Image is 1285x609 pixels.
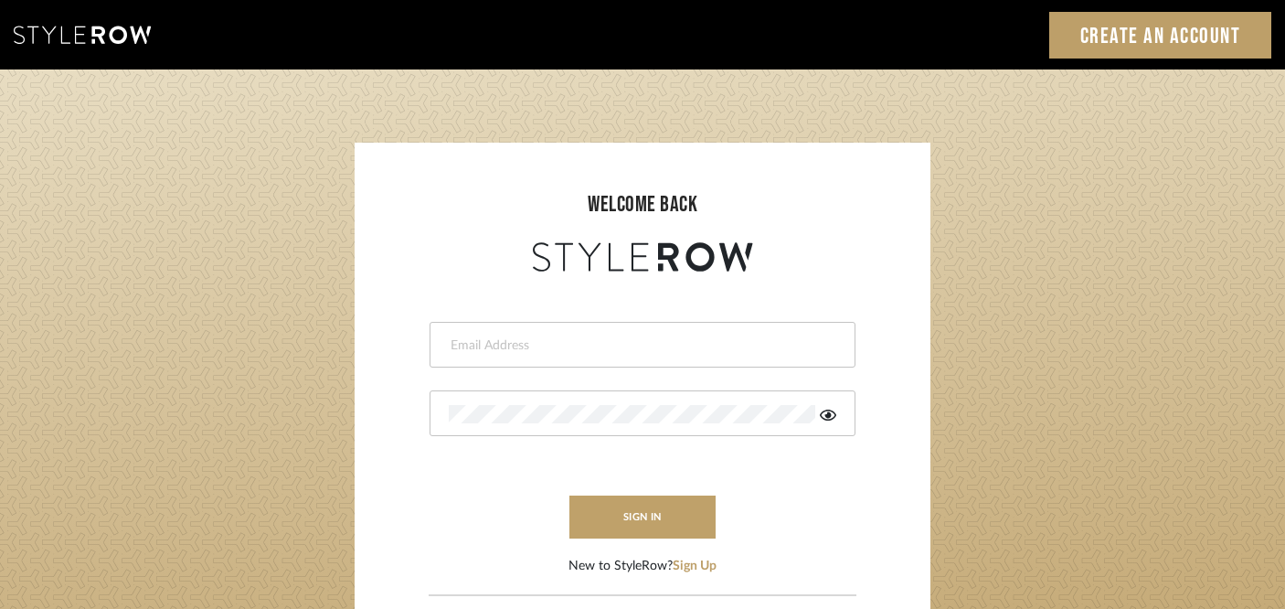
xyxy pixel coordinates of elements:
[449,337,832,355] input: Email Address
[1049,12,1272,59] a: Create an Account
[673,557,717,576] button: Sign Up
[373,188,912,221] div: welcome back
[569,496,716,539] button: sign in
[568,557,717,576] div: New to StyleRow?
